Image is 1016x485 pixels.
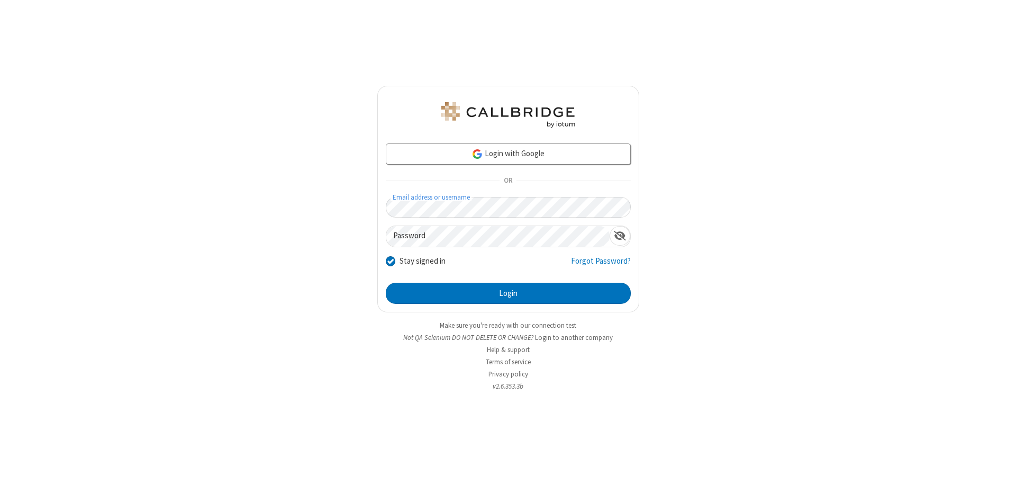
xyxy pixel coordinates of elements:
span: OR [500,174,516,188]
div: Show password [610,226,630,246]
a: Make sure you're ready with our connection test [440,321,576,330]
a: Login with Google [386,143,631,165]
label: Stay signed in [400,255,446,267]
a: Privacy policy [488,370,528,379]
input: Email address or username [386,197,631,218]
img: QA Selenium DO NOT DELETE OR CHANGE [439,102,577,128]
a: Help & support [487,345,530,354]
iframe: Chat [990,457,1008,478]
img: google-icon.png [471,148,483,160]
a: Terms of service [486,357,531,366]
a: Forgot Password? [571,255,631,275]
li: Not QA Selenium DO NOT DELETE OR CHANGE? [377,333,639,343]
li: v2.6.353.3b [377,381,639,391]
button: Login to another company [535,333,613,343]
button: Login [386,283,631,304]
input: Password [386,226,610,247]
